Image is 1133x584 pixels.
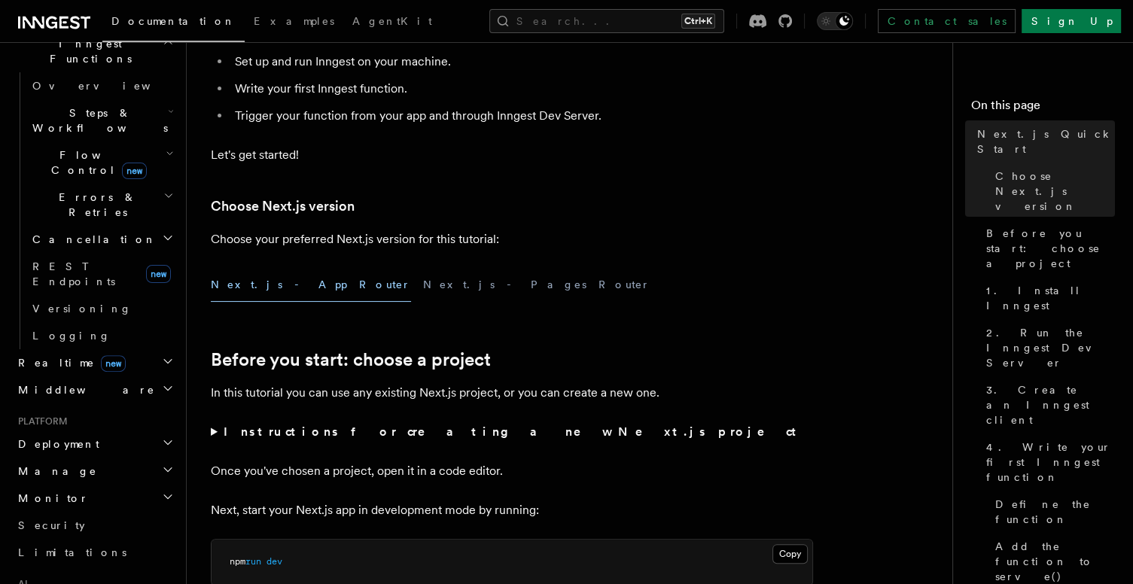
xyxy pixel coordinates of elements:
[977,126,1115,157] span: Next.js Quick Start
[989,491,1115,533] a: Define the function
[245,5,343,41] a: Examples
[12,430,177,458] button: Deployment
[26,184,177,226] button: Errors & Retries
[12,512,177,539] a: Security
[12,376,177,403] button: Middleware
[352,15,432,27] span: AgentKit
[211,196,355,217] a: Choose Next.js version
[122,163,147,179] span: new
[102,5,245,42] a: Documentation
[489,9,724,33] button: Search...Ctrl+K
[980,220,1115,277] a: Before you start: choose a project
[26,253,177,295] a: REST Endpointsnew
[230,51,813,72] li: Set up and run Inngest on your machine.
[230,105,813,126] li: Trigger your function from your app and through Inngest Dev Server.
[12,464,97,479] span: Manage
[26,190,163,220] span: Errors & Retries
[26,99,177,141] button: Steps & Workflows
[12,539,177,566] a: Limitations
[980,433,1115,491] a: 4. Write your first Inngest function
[986,382,1115,427] span: 3. Create an Inngest client
[32,260,115,287] span: REST Endpoints
[12,36,163,66] span: Inngest Functions
[211,144,813,166] p: Let's get started!
[878,9,1016,33] a: Contact sales
[211,229,813,250] p: Choose your preferred Next.js version for this tutorial:
[18,546,126,558] span: Limitations
[12,349,177,376] button: Realtimenew
[980,277,1115,319] a: 1. Install Inngest
[12,436,99,452] span: Deployment
[980,319,1115,376] a: 2. Run the Inngest Dev Server
[224,424,803,439] strong: Instructions for creating a new Next.js project
[986,440,1115,485] span: 4. Write your first Inngest function
[146,265,171,283] span: new
[986,283,1115,313] span: 1. Install Inngest
[26,322,177,349] a: Logging
[12,30,177,72] button: Inngest Functions
[995,497,1115,527] span: Define the function
[32,330,111,342] span: Logging
[211,382,813,403] p: In this tutorial you can use any existing Next.js project, or you can create a new one.
[245,556,261,567] span: run
[817,12,853,30] button: Toggle dark mode
[26,141,177,184] button: Flow Controlnew
[995,169,1115,214] span: Choose Next.js version
[971,120,1115,163] a: Next.js Quick Start
[12,415,68,427] span: Platform
[681,14,715,29] kbd: Ctrl+K
[26,105,168,135] span: Steps & Workflows
[343,5,441,41] a: AgentKit
[1022,9,1121,33] a: Sign Up
[230,78,813,99] li: Write your first Inngest function.
[12,491,89,506] span: Monitor
[211,421,813,443] summary: Instructions for creating a new Next.js project
[32,80,187,92] span: Overview
[12,382,155,397] span: Middleware
[772,544,808,564] button: Copy
[211,268,411,302] button: Next.js - App Router
[211,461,813,482] p: Once you've chosen a project, open it in a code editor.
[18,519,85,531] span: Security
[971,96,1115,120] h4: On this page
[101,355,126,372] span: new
[211,500,813,521] p: Next, start your Next.js app in development mode by running:
[12,355,126,370] span: Realtime
[26,232,157,247] span: Cancellation
[32,303,132,315] span: Versioning
[254,15,334,27] span: Examples
[230,556,245,567] span: npm
[26,72,177,99] a: Overview
[26,226,177,253] button: Cancellation
[111,15,236,27] span: Documentation
[266,556,282,567] span: dev
[986,325,1115,370] span: 2. Run the Inngest Dev Server
[12,72,177,349] div: Inngest Functions
[211,349,491,370] a: Before you start: choose a project
[995,539,1115,584] span: Add the function to serve()
[423,268,650,302] button: Next.js - Pages Router
[980,376,1115,433] a: 3. Create an Inngest client
[12,485,177,512] button: Monitor
[989,163,1115,220] a: Choose Next.js version
[12,458,177,485] button: Manage
[986,226,1115,271] span: Before you start: choose a project
[26,295,177,322] a: Versioning
[26,148,166,178] span: Flow Control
